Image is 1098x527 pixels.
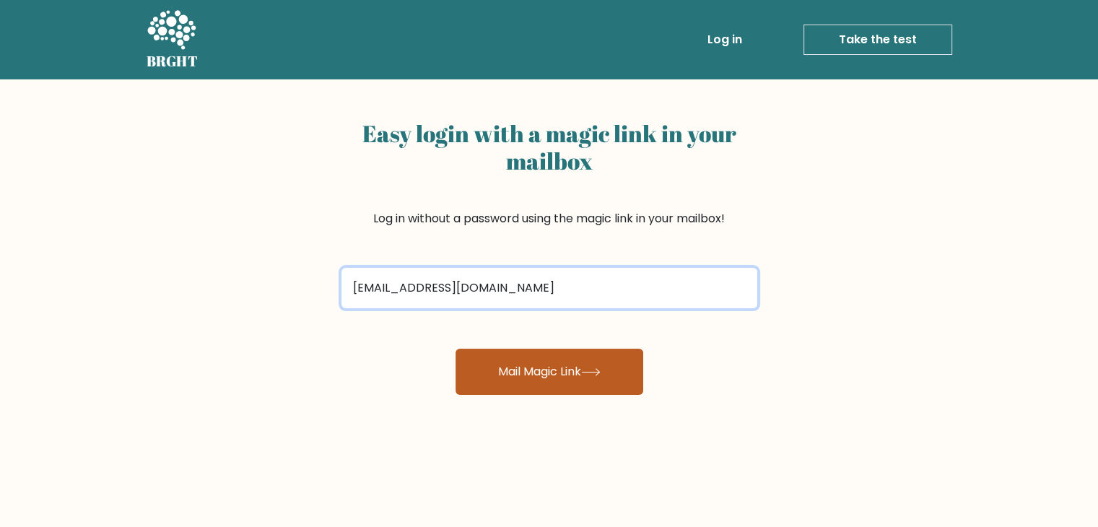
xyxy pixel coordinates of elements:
[803,25,952,55] a: Take the test
[341,268,757,308] input: Email
[702,25,748,54] a: Log in
[147,53,199,70] h5: BRGHT
[341,120,757,175] h2: Easy login with a magic link in your mailbox
[456,349,643,395] button: Mail Magic Link
[341,114,757,262] div: Log in without a password using the magic link in your mailbox!
[147,6,199,74] a: BRGHT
